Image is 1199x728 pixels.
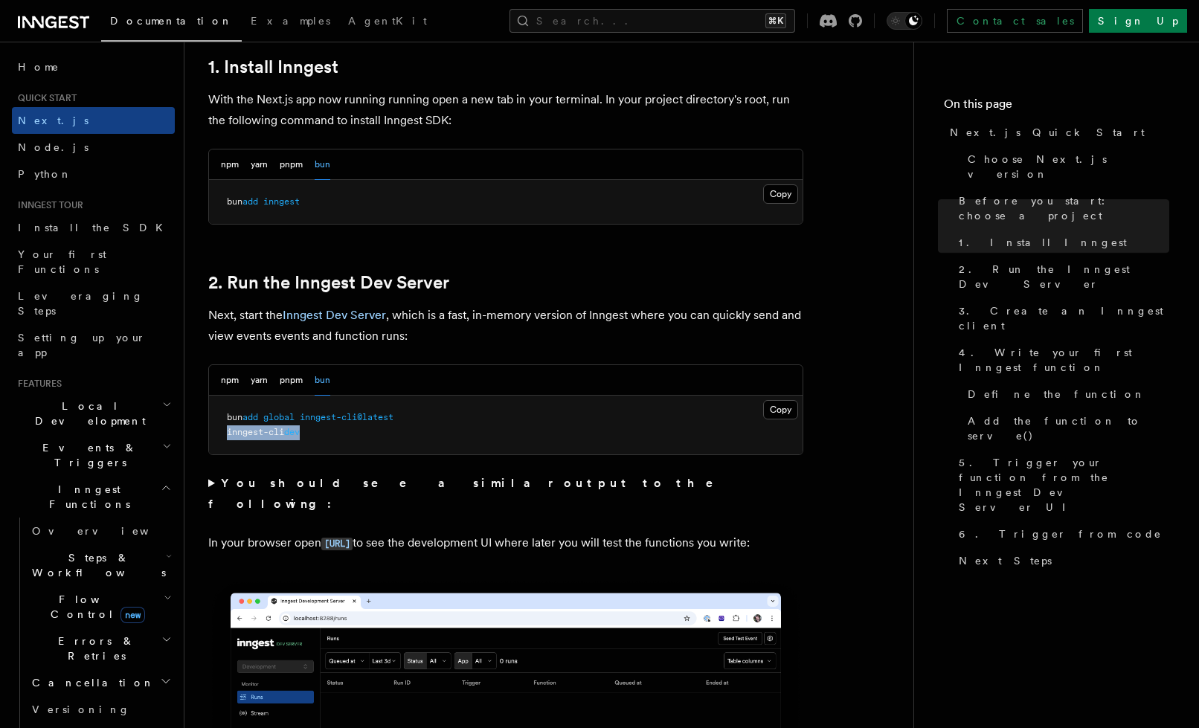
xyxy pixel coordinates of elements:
span: global [263,412,295,422]
span: Before you start: choose a project [959,193,1169,223]
a: 3. Create an Inngest client [953,297,1169,339]
span: Examples [251,15,330,27]
span: Python [18,168,72,180]
span: dev [284,427,300,437]
a: 2. Run the Inngest Dev Server [208,272,449,293]
a: Choose Next.js version [962,146,1169,187]
a: 6. Trigger from code [953,521,1169,547]
span: Home [18,59,60,74]
span: new [120,607,145,623]
button: npm [221,149,239,180]
span: Install the SDK [18,222,172,233]
span: 4. Write your first Inngest function [959,345,1169,375]
a: Python [12,161,175,187]
span: inngest [263,196,300,207]
span: Choose Next.js version [968,152,1169,181]
button: Copy [763,184,798,204]
span: Steps & Workflows [26,550,166,580]
a: Contact sales [947,9,1083,33]
a: Overview [26,518,175,544]
a: Before you start: choose a project [953,187,1169,229]
a: Examples [242,4,339,40]
code: [URL] [321,538,353,550]
kbd: ⌘K [765,13,786,28]
button: Steps & Workflows [26,544,175,586]
span: Local Development [12,399,162,428]
span: Next.js [18,115,89,126]
a: Sign Up [1089,9,1187,33]
span: Features [12,378,62,390]
a: 5. Trigger your function from the Inngest Dev Server UI [953,449,1169,521]
button: pnpm [280,365,303,396]
span: Setting up your app [18,332,146,358]
a: Add the function to serve() [962,408,1169,449]
a: Documentation [101,4,242,42]
span: Flow Control [26,592,164,622]
button: Local Development [12,393,175,434]
span: Next Steps [959,553,1052,568]
span: Add the function to serve() [968,413,1169,443]
span: 1. Install Inngest [959,235,1127,250]
a: AgentKit [339,4,436,40]
span: Next.js Quick Start [950,125,1145,140]
span: 3. Create an Inngest client [959,303,1169,333]
span: Leveraging Steps [18,290,144,317]
p: In your browser open to see the development UI where later you will test the functions you write: [208,532,803,554]
span: add [242,196,258,207]
span: Versioning [32,703,130,715]
a: 2. Run the Inngest Dev Server [953,256,1169,297]
a: Your first Functions [12,241,175,283]
a: Node.js [12,134,175,161]
span: Events & Triggers [12,440,162,470]
a: Next Steps [953,547,1169,574]
span: Define the function [968,387,1145,402]
span: 2. Run the Inngest Dev Server [959,262,1169,291]
a: Leveraging Steps [12,283,175,324]
span: inngest-cli@latest [300,412,393,422]
strong: You should see a similar output to the following: [208,476,734,511]
span: Quick start [12,92,77,104]
button: npm [221,365,239,396]
span: AgentKit [348,15,427,27]
p: With the Next.js app now running running open a new tab in your terminal. In your project directo... [208,89,803,131]
a: Setting up your app [12,324,175,366]
a: [URL] [321,535,353,550]
button: yarn [251,365,268,396]
span: Inngest Functions [12,482,161,512]
a: Install the SDK [12,214,175,241]
button: bun [315,149,330,180]
span: inngest-cli [227,427,284,437]
a: Define the function [962,381,1169,408]
span: Documentation [110,15,233,27]
a: Inngest Dev Server [283,308,386,322]
h4: On this page [944,95,1169,119]
span: Node.js [18,141,89,153]
span: 5. Trigger your function from the Inngest Dev Server UI [959,455,1169,515]
span: bun [227,196,242,207]
button: Inngest Functions [12,476,175,518]
span: 6. Trigger from code [959,526,1162,541]
span: Overview [32,525,185,537]
button: pnpm [280,149,303,180]
span: Inngest tour [12,199,83,211]
button: Events & Triggers [12,434,175,476]
summary: You should see a similar output to the following: [208,473,803,515]
span: Your first Functions [18,248,106,275]
p: Next, start the , which is a fast, in-memory version of Inngest where you can quickly send and vi... [208,305,803,347]
a: 1. Install Inngest [208,57,338,77]
a: Next.js [12,107,175,134]
button: Toggle dark mode [887,12,922,30]
button: Errors & Retries [26,628,175,669]
button: Flow Controlnew [26,586,175,628]
span: Errors & Retries [26,634,161,663]
span: Cancellation [26,675,155,690]
button: Copy [763,400,798,419]
a: Versioning [26,696,175,723]
button: Cancellation [26,669,175,696]
button: bun [315,365,330,396]
button: yarn [251,149,268,180]
a: 4. Write your first Inngest function [953,339,1169,381]
button: Search...⌘K [510,9,795,33]
a: Home [12,54,175,80]
a: 1. Install Inngest [953,229,1169,256]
